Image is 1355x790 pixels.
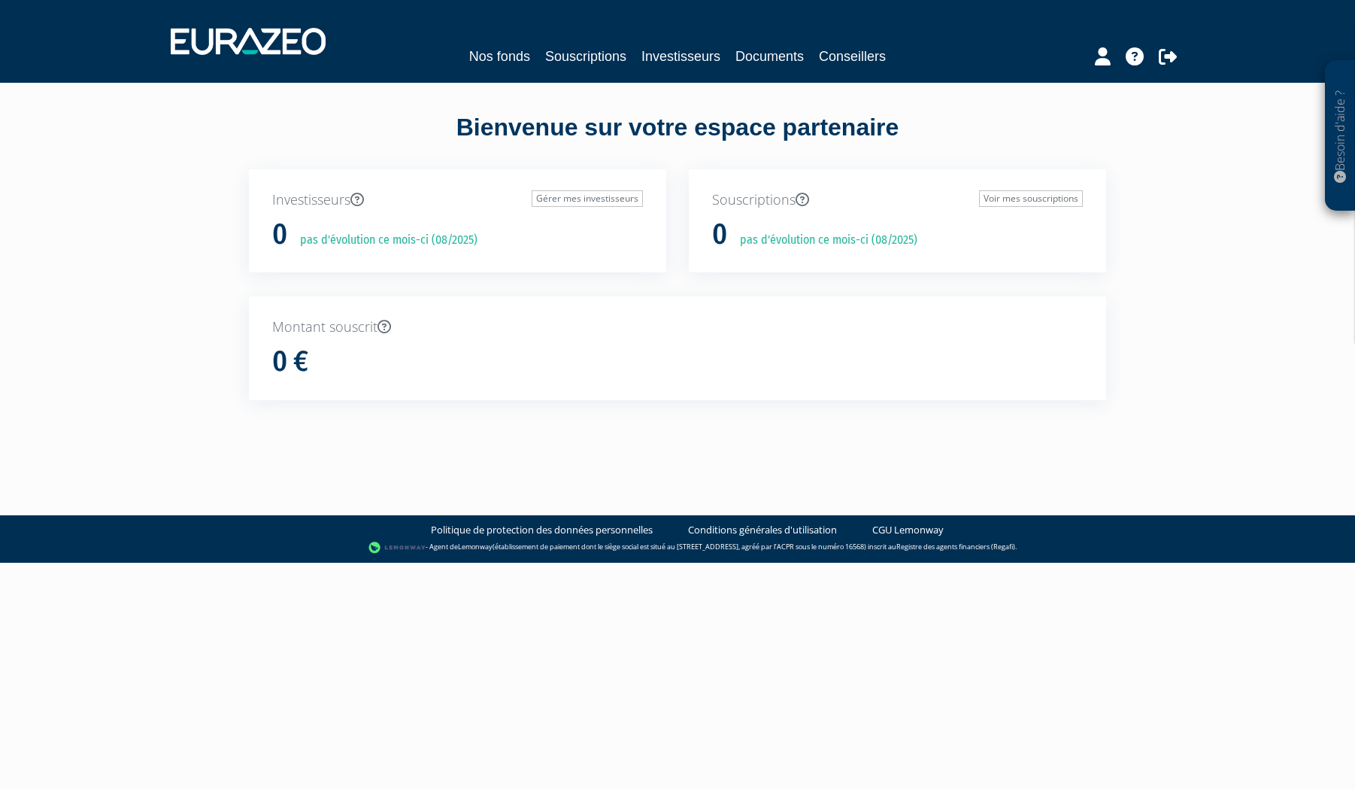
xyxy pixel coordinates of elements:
p: pas d'évolution ce mois-ci (08/2025) [289,232,477,249]
a: Conditions générales d'utilisation [688,523,837,537]
a: Documents [735,46,804,67]
a: Investisseurs [641,46,720,67]
div: - Agent de (établissement de paiement dont le siège social est situé au [STREET_ADDRESS], agréé p... [15,540,1340,555]
a: Souscriptions [545,46,626,67]
p: Investisseurs [272,190,643,210]
h1: 0 [712,219,727,251]
p: Montant souscrit [272,318,1083,337]
a: Conseillers [819,46,886,67]
a: Lemonway [458,542,493,551]
p: Souscriptions [712,190,1083,210]
h1: 0 € [272,346,308,378]
img: logo-lemonway.png [368,540,426,555]
a: CGU Lemonway [872,523,944,537]
div: Bienvenue sur votre espace partenaire [238,111,1117,169]
a: Politique de protection des données personnelles [431,523,653,537]
p: Besoin d'aide ? [1332,68,1349,204]
img: 1732889491-logotype_eurazeo_blanc_rvb.png [171,28,326,55]
a: Voir mes souscriptions [979,190,1083,207]
h1: 0 [272,219,287,251]
a: Nos fonds [469,46,530,67]
p: pas d'évolution ce mois-ci (08/2025) [729,232,917,249]
a: Gérer mes investisseurs [532,190,643,207]
a: Registre des agents financiers (Regafi) [896,542,1015,551]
